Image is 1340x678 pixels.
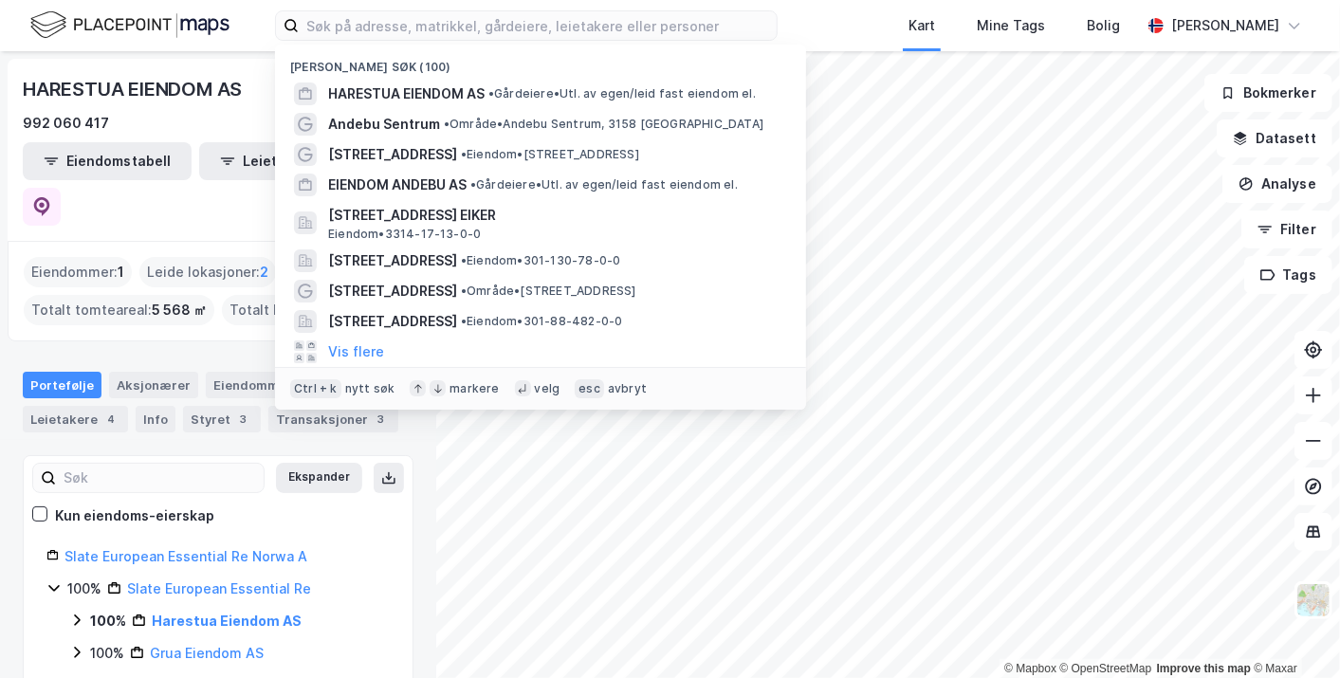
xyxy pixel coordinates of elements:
div: [PERSON_NAME] søk (100) [275,45,806,79]
button: Leietakertabell [199,142,368,180]
span: Eiendom • 301-130-78-0-0 [461,253,621,268]
div: Mine Tags [977,14,1045,37]
div: 4 [101,410,120,429]
span: Eiendom • 301-88-482-0-0 [461,314,623,329]
button: Bokmerker [1204,74,1332,112]
div: esc [575,379,604,398]
div: 100% [67,577,101,600]
div: HARESTUA EIENDOM AS [23,74,246,104]
div: markere [450,381,499,396]
div: avbryt [608,381,647,396]
div: Styret [183,406,261,432]
a: Slate European Essential Re [127,580,311,596]
span: • [470,177,476,192]
div: velg [535,381,560,396]
span: • [461,284,467,298]
div: [PERSON_NAME] [1171,14,1279,37]
span: [STREET_ADDRESS] [328,280,457,302]
span: 2 [260,261,268,284]
span: Gårdeiere • Utl. av egen/leid fast eiendom el. [488,86,756,101]
span: Område • [STREET_ADDRESS] [461,284,636,299]
span: • [461,147,467,161]
iframe: Chat Widget [1245,587,1340,678]
div: Totalt tomteareal : [24,295,214,325]
div: Eiendommer : [24,257,132,287]
div: Ctrl + k [290,379,341,398]
div: Eiendommer [206,372,322,398]
span: • [488,86,494,101]
img: Z [1295,582,1331,618]
div: 100% [90,610,126,632]
div: Leide lokasjoner : [139,257,276,287]
span: [STREET_ADDRESS] [328,310,457,333]
div: Kart [909,14,935,37]
span: Andebu Sentrum [328,113,440,136]
span: 1 [118,261,124,284]
div: Transaksjoner [268,406,398,432]
a: Mapbox [1004,662,1056,675]
div: Leietakere [23,406,128,432]
div: Info [136,406,175,432]
span: • [461,253,467,267]
span: [STREET_ADDRESS] [328,249,457,272]
button: Eiendomstabell [23,142,192,180]
input: Søk [56,464,264,492]
span: • [444,117,450,131]
span: 5 568 ㎡ [152,299,207,321]
div: 100% [90,642,124,665]
span: Eiendom • [STREET_ADDRESS] [461,147,639,162]
img: logo.f888ab2527a4732fd821a326f86c7f29.svg [30,9,229,42]
a: Improve this map [1157,662,1251,675]
div: Totalt byggareal : [222,295,403,325]
button: Analyse [1222,165,1332,203]
a: OpenStreetMap [1060,662,1152,675]
span: HARESTUA EIENDOM AS [328,82,485,105]
span: EIENDOM ANDEBU AS [328,174,467,196]
div: Aksjonærer [109,372,198,398]
span: • [461,314,467,328]
div: nytt søk [345,381,395,396]
input: Søk på adresse, matrikkel, gårdeiere, leietakere eller personer [299,11,777,40]
span: Gårdeiere • Utl. av egen/leid fast eiendom el. [470,177,738,192]
div: Portefølje [23,372,101,398]
button: Tags [1244,256,1332,294]
div: Kun eiendoms-eierskap [55,504,214,527]
span: [STREET_ADDRESS] EIKER [328,204,783,227]
a: Harestua Eiendom AS [152,613,302,629]
a: Grua Eiendom AS [150,645,264,661]
button: Ekspander [276,463,362,493]
span: Eiendom • 3314-17-13-0-0 [328,227,481,242]
span: Område • Andebu Sentrum, 3158 [GEOGRAPHIC_DATA] [444,117,763,132]
div: Bolig [1087,14,1120,37]
div: 992 060 417 [23,112,109,135]
div: 3 [372,410,391,429]
button: Vis flere [328,340,384,363]
div: Kontrollprogram for chat [1245,587,1340,678]
span: [STREET_ADDRESS] [328,143,457,166]
div: 3 [234,410,253,429]
button: Datasett [1217,119,1332,157]
button: Filter [1241,211,1332,248]
a: Slate European Essential Re Norwa A [64,548,307,564]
